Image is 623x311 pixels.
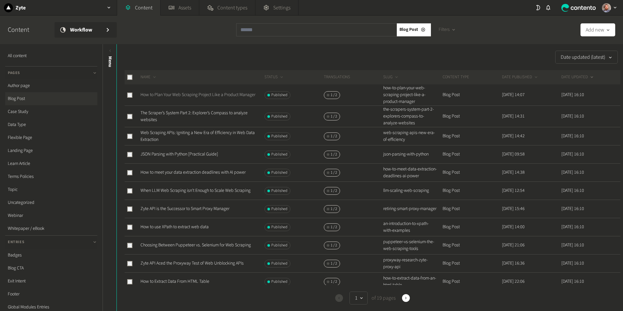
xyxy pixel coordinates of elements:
span: Published [271,152,287,157]
td: Blog Post [442,200,502,218]
time: [DATE] 21:06 [502,242,525,248]
a: How to Extract Data From HTML Table [140,278,209,285]
a: Exit Intent [5,275,97,288]
span: 1 / 2 [331,279,337,285]
span: 1 / 2 [331,170,337,176]
td: Blog Post [442,106,502,127]
time: [DATE] 12:54 [502,187,525,194]
td: Blog Post [442,218,502,236]
span: Menu [107,56,114,67]
td: how-to-plan-your-web-scraping-project-like-a-product-manager [383,84,442,106]
h2: Zyte [16,4,26,12]
button: 1 [349,292,368,305]
td: Blog Post [442,127,502,145]
time: [DATE] 16:10 [561,224,584,230]
a: Webinar [5,209,97,222]
span: Pages [8,70,20,76]
a: Blog Post [5,92,97,105]
span: 1 / 2 [331,114,337,119]
span: Entries [8,239,24,245]
a: How to meet your data extraction deadlines with AI power [140,169,246,176]
span: Published [271,114,287,119]
time: [DATE] 16:10 [561,151,584,157]
span: Content types [217,4,247,12]
time: [DATE] 16:10 [561,169,584,176]
time: [DATE] 16:10 [561,242,584,248]
button: STATUS [264,74,284,81]
span: Published [271,170,287,176]
span: Published [271,279,287,285]
td: how-to-extract-data-from-an-html-table [383,273,442,291]
a: Landing Page [5,144,97,157]
time: [DATE] 16:10 [561,260,584,267]
td: Blog Post [442,236,502,255]
time: [DATE] 16:10 [561,278,584,285]
td: web-scraping-apis-new-era-of-efficiency [383,127,442,145]
button: Date updated (latest) [555,51,618,64]
td: puppeteer-vs-selenium-the-web-scraping-tools [383,236,442,255]
span: Blog Post [399,26,418,33]
time: [DATE] 15:46 [502,205,525,212]
a: Web Scraping APIs: Igniting a New Era of Efficiency in Web Data Extraction [140,130,255,143]
button: Add new [580,23,615,36]
button: SLUG [383,74,399,81]
a: How to Plan Your Web Scraping Project Like a Product Manager [140,92,255,98]
td: Blog Post [442,84,502,106]
span: 1 / 2 [331,261,337,267]
td: Blog Post [442,182,502,200]
span: 1 / 2 [331,224,337,230]
span: Published [271,243,287,248]
a: JSON Parsing with Python [Practical Guide] [140,151,218,157]
time: [DATE] 14:31 [502,113,525,119]
img: Zyte [4,3,13,12]
a: Topic [5,183,97,196]
a: Flexible Page [5,131,97,144]
time: [DATE] 16:10 [561,113,584,119]
span: 1 / 2 [331,243,337,248]
button: DATE PUBLISHED [502,74,539,81]
span: Published [271,92,287,98]
time: [DATE] 16:10 [561,133,584,139]
time: [DATE] 16:10 [561,205,584,212]
time: [DATE] 14:42 [502,133,525,139]
h2: Content [8,25,44,35]
td: how-to-meet-data-extraction-deadlines-ai-power [383,164,442,182]
a: The Scraper’s System Part 2: Explorer’s Compass to analyze websites [140,110,248,123]
td: retiring-smart-proxy-manager [383,200,442,218]
span: Published [271,133,287,139]
span: 1 / 2 [331,206,337,212]
a: Author page [5,79,97,92]
a: All content [5,49,97,62]
span: Published [271,188,287,194]
a: Case Study [5,105,97,118]
a: Learn Article [5,157,97,170]
a: Footer [5,288,97,301]
time: [DATE] 22:06 [502,278,525,285]
button: Filters [434,23,461,36]
span: Filters [439,26,450,33]
time: [DATE] 16:10 [561,187,584,194]
time: [DATE] 14:38 [502,169,525,176]
a: Blog CTA [5,262,97,275]
span: Published [271,224,287,230]
span: Settings [273,4,290,12]
a: Workflow [55,22,117,38]
span: 1 / 2 [331,152,337,157]
span: Published [271,206,287,212]
span: of 19 pages [370,294,396,302]
td: Blog Post [442,164,502,182]
a: Terms Policies [5,170,97,183]
span: 1 / 2 [331,92,337,98]
a: Zyte API Aced the Proxyway Test of Web Unblocking APIs [140,260,244,267]
td: proxyway-research-zyte-proxy-api [383,255,442,273]
button: DATE UPDATED [561,74,594,81]
td: an-introduction-to-xpath-with-examples [383,218,442,236]
time: [DATE] 16:10 [561,92,584,98]
td: the-scrapers-system-part-2-explorers-compass-to-analyze-websites [383,106,442,127]
span: 1 / 2 [331,133,337,139]
span: 1 / 2 [331,188,337,194]
a: Choosing Between Puppeteer vs. Selenium for Web Scraping [140,242,251,248]
th: CONTENT TYPE [442,70,502,84]
img: Erik Galiana Farell [602,3,611,12]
